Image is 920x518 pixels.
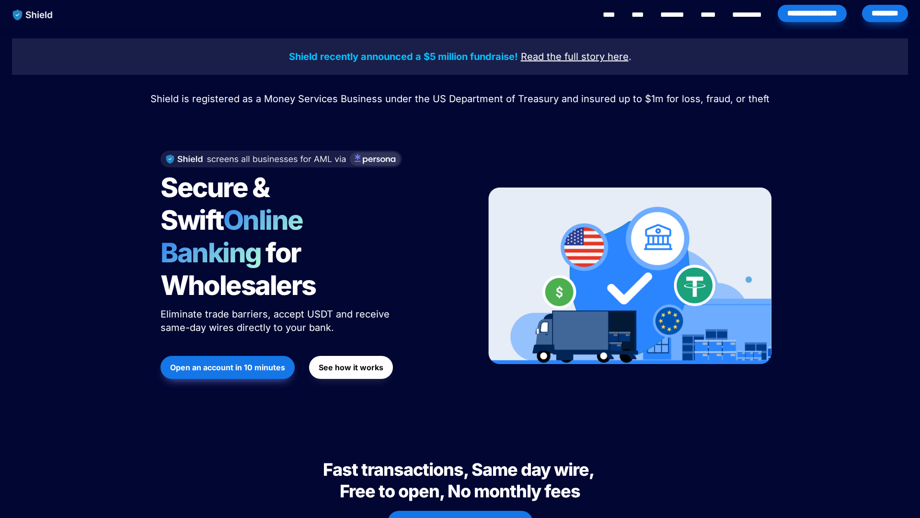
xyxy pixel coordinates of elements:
[521,51,605,62] u: Read the full story
[319,363,383,372] strong: See how it works
[161,308,392,333] span: Eliminate trade barriers, accept USDT and receive same-day wires directly to your bank.
[161,351,295,384] a: Open an account in 10 minutes
[323,459,597,502] span: Fast transactions, Same day wire, Free to open, No monthly fees
[150,93,770,105] span: Shield is registered as a Money Services Business under the US Department of Treasury and insured...
[309,351,393,384] a: See how it works
[608,51,629,62] u: here
[161,236,316,302] span: for Wholesalers
[161,356,295,379] button: Open an account in 10 minutes
[170,363,285,372] strong: Open an account in 10 minutes
[309,356,393,379] button: See how it works
[8,5,57,25] img: website logo
[629,51,632,62] span: .
[608,52,629,62] a: here
[521,52,605,62] a: Read the full story
[161,204,312,269] span: Online Banking
[289,51,518,62] strong: Shield recently announced a $5 million fundraise!
[161,171,274,236] span: Secure & Swift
